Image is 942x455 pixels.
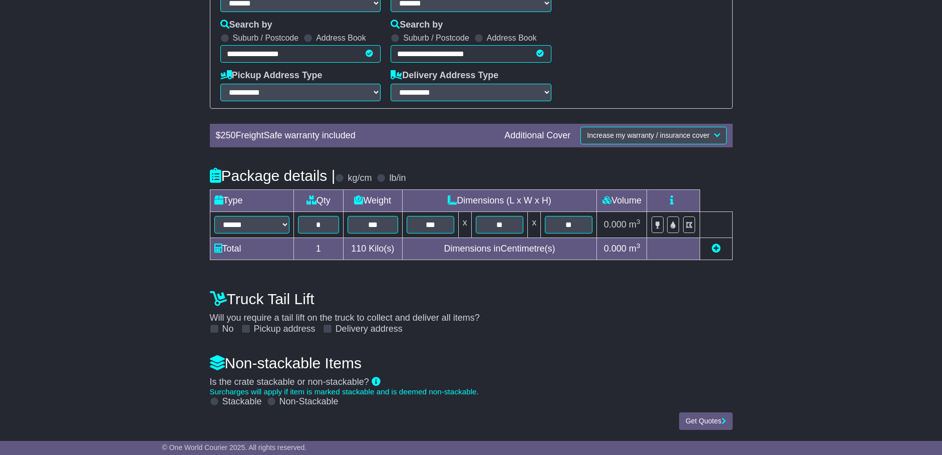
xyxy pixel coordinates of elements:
span: Increase my warranty / insurance cover [587,131,709,139]
span: 110 [351,244,366,254]
td: Kilo(s) [343,238,402,260]
sup: 3 [637,218,641,225]
td: Dimensions (L x W x H) [402,189,597,211]
label: Stackable [222,396,262,407]
label: Address Book [487,33,537,43]
td: Type [210,189,293,211]
div: Will you require a tail lift on the truck to collect and deliver all items? [205,286,738,335]
label: Pickup address [254,324,316,335]
span: m [629,219,641,230]
label: kg/cm [348,173,372,184]
span: 0.000 [604,219,626,230]
h4: Package details | [210,167,336,184]
div: Surcharges will apply if item is marked stackable and is deemed non-stackable. [210,387,733,396]
label: No [222,324,234,335]
h4: Truck Tail Lift [210,291,733,307]
td: Dimensions in Centimetre(s) [402,238,597,260]
td: x [528,211,541,238]
label: Suburb / Postcode [403,33,469,43]
td: Volume [597,189,647,211]
label: Search by [391,20,443,31]
span: 0.000 [604,244,626,254]
div: Additional Cover [499,130,575,141]
td: x [458,211,471,238]
label: Non-Stackable [279,396,339,407]
button: Get Quotes [679,412,733,430]
label: Suburb / Postcode [233,33,299,43]
td: Weight [343,189,402,211]
a: Add new item [712,244,721,254]
td: Total [210,238,293,260]
sup: 3 [637,242,641,250]
label: Delivery Address Type [391,70,498,81]
td: 1 [293,238,343,260]
span: Is the crate stackable or non-stackable? [210,377,369,387]
span: © One World Courier 2025. All rights reserved. [162,443,307,451]
label: Search by [220,20,272,31]
label: Delivery address [336,324,403,335]
label: Pickup Address Type [220,70,323,81]
div: $ FreightSafe warranty included [211,130,500,141]
label: Address Book [316,33,366,43]
label: lb/in [389,173,406,184]
h4: Non-stackable Items [210,355,733,371]
td: Qty [293,189,343,211]
span: m [629,244,641,254]
span: 250 [221,130,236,140]
button: Increase my warranty / insurance cover [580,127,726,144]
